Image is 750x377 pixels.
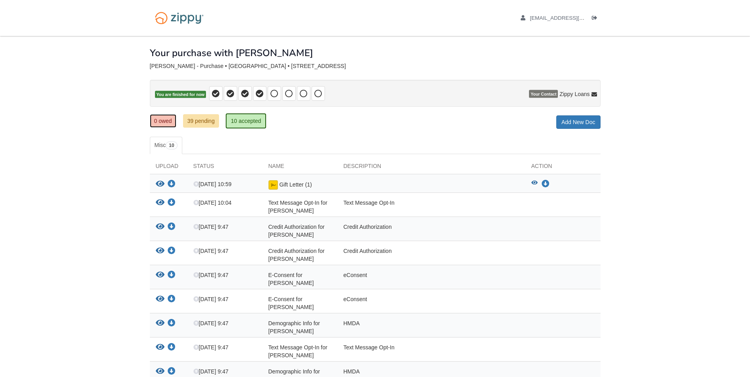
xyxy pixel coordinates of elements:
div: Credit Authorization [338,247,525,263]
div: Description [338,162,525,174]
div: Text Message Opt-In [338,343,525,359]
button: View Gift Letter (1) [156,180,164,188]
img: Logo [150,8,209,28]
button: View E-Consent for DaSharion Jackson [156,295,164,303]
img: Document accepted [268,180,278,190]
div: HMDA [338,319,525,335]
button: View Demographic Info for DaSharion LaShane Jackson [156,368,164,376]
span: E-Consent for [PERSON_NAME] [268,272,314,286]
a: Download E-Consent for DaSharion Jackson [168,296,176,303]
div: Upload [150,162,187,174]
a: 0 owed [150,114,176,128]
div: Status [187,162,263,174]
span: Text Message Opt-In for [PERSON_NAME] [268,344,327,358]
a: edit profile [521,15,621,23]
span: dsmith012698@gmail.com [530,15,620,21]
span: You are finished for now [155,91,206,98]
div: Action [525,162,601,174]
span: [DATE] 10:59 [193,181,232,187]
a: Download Credit Authorization for DaSharion Jackson [168,248,176,254]
div: Credit Authorization [338,223,525,239]
span: [DATE] 9:47 [193,248,229,254]
button: View Credit Authorization for Jamaal Jackson [156,223,164,231]
span: Credit Authorization for [PERSON_NAME] [268,224,325,238]
span: Your Contact [529,90,558,98]
span: Zippy Loans [559,90,589,98]
span: E-Consent for [PERSON_NAME] [268,296,314,310]
a: Download Text Message Opt-In for DaSharion LaShane Jackson [168,345,176,351]
a: Download Text Message Opt-In for Jamaal Jackson Sr [168,200,176,206]
span: [DATE] 9:47 [193,320,229,326]
span: [DATE] 9:47 [193,272,229,278]
span: [DATE] 10:04 [193,200,232,206]
span: Text Message Opt-In for [PERSON_NAME] [268,200,327,214]
button: View Demographic Info for Jamaal Jackson Sr [156,319,164,328]
a: Add New Doc [556,115,601,129]
button: View Credit Authorization for DaSharion Jackson [156,247,164,255]
span: Gift Letter (1) [279,181,312,188]
h1: Your purchase with [PERSON_NAME] [150,48,313,58]
a: Download Gift Letter (1) [542,181,550,187]
span: [DATE] 9:47 [193,224,229,230]
a: Log out [592,15,601,23]
span: [DATE] 9:47 [193,344,229,351]
button: View Text Message Opt-In for Jamaal Jackson Sr [156,199,164,207]
span: 10 [166,141,177,149]
span: Demographic Info for [PERSON_NAME] [268,320,320,334]
button: View Gift Letter (1) [531,180,538,188]
a: 39 pending [183,114,219,128]
div: Text Message Opt-In [338,199,525,215]
a: Download Demographic Info for DaSharion LaShane Jackson [168,369,176,375]
a: Download Demographic Info for Jamaal Jackson Sr [168,320,176,327]
div: eConsent [338,295,525,311]
button: View E-Consent for Jamaal Jackson [156,271,164,279]
a: 10 accepted [226,113,266,128]
a: Download E-Consent for Jamaal Jackson [168,272,176,279]
div: [PERSON_NAME] - Purchase • [GEOGRAPHIC_DATA] • [STREET_ADDRESS] [150,63,601,70]
span: Credit Authorization for [PERSON_NAME] [268,248,325,262]
span: [DATE] 9:47 [193,296,229,302]
div: Name [263,162,338,174]
a: Download Credit Authorization for Jamaal Jackson [168,224,176,230]
span: [DATE] 9:47 [193,368,229,375]
a: Download Gift Letter (1) [168,181,176,188]
button: View Text Message Opt-In for DaSharion LaShane Jackson [156,343,164,352]
a: Misc [150,137,182,154]
div: eConsent [338,271,525,287]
